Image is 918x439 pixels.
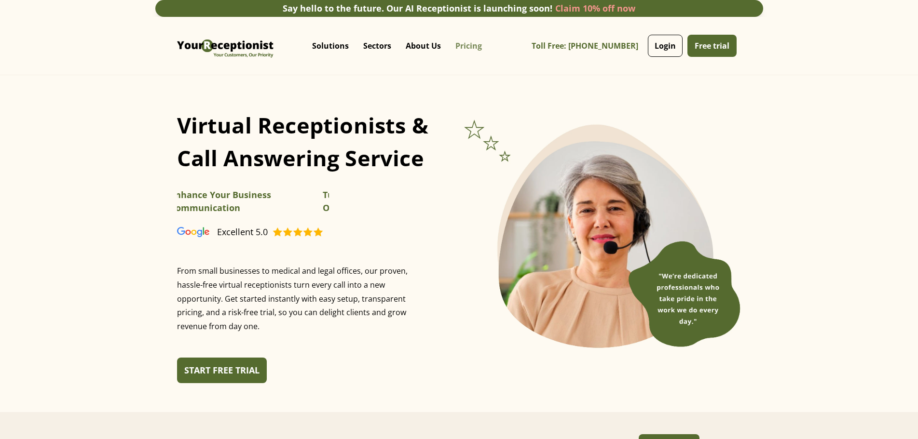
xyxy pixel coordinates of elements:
a: Toll Free: [PHONE_NUMBER] [532,35,645,57]
a: Claim 10% off now [555,2,635,14]
div: 3 of 6 [323,184,475,219]
a: START FREE TRIAL [177,358,267,383]
a: Free trial [687,35,737,57]
h2: Turn Every Call into an Opportunity [323,188,475,214]
img: Virtual Receptionist - Answering Service - Call and Live Chat Receptionist - Virtual Receptionist... [175,24,276,67]
div: carousel [460,116,741,362]
p: About Us [406,41,441,51]
iframe: Chat Widget [870,393,918,439]
div: About Us [398,27,448,65]
a: home [175,24,276,67]
a: Pricing [448,31,489,60]
div: 2 of 6 [170,184,323,219]
div: Solutions [305,27,356,65]
h2: Enhance Your business Communication [170,188,323,214]
div: Excellent 5.0 [217,224,268,240]
div: carousel [177,184,329,219]
p: Solutions [312,41,349,51]
img: Virtual Receptionist, Call Answering Service for legal and medical offices. Lawyer Virtual Recept... [460,116,741,362]
p: Sectors [363,41,391,51]
div: Say hello to the future. Our AI Receptionist is launching soon! [283,2,552,15]
p: From small businesses to medical and legal offices, our proven, hassle-free virtual receptionists... [177,254,426,348]
img: Virtual Receptionist - Answering Service - Call and Live Chat Receptionist - Virtual Receptionist... [177,227,209,238]
div: Sectors [356,27,398,65]
div: 1 of 1 [460,116,741,362]
a: Login [648,35,683,57]
img: Virtual Receptionist - Answering Service - Call and Live Chat Receptionist - Virtual Receptionist... [273,226,323,238]
h1: Virtual Receptionists & Call Answering Service [177,99,431,184]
